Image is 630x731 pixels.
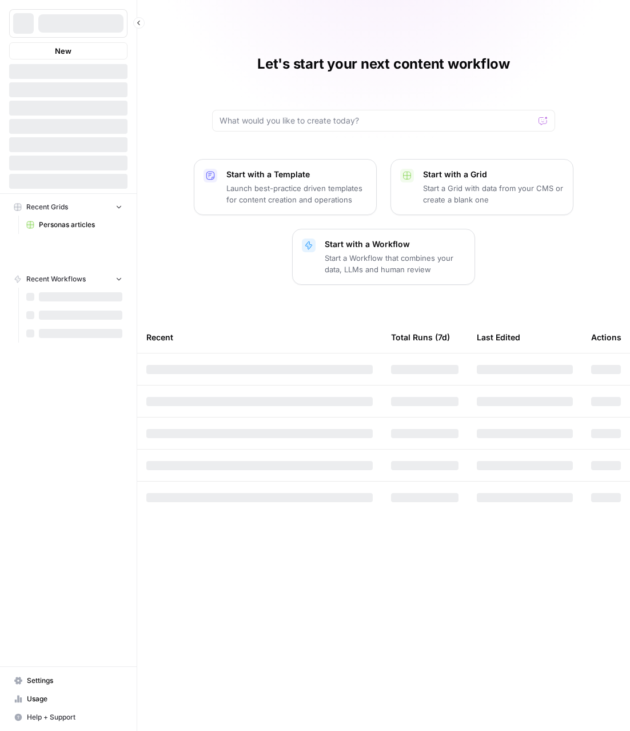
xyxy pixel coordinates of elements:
[423,169,564,180] p: Start with a Grid
[220,115,534,126] input: What would you like to create today?
[9,672,127,690] a: Settings
[26,274,86,284] span: Recent Workflows
[292,229,475,285] button: Start with a WorkflowStart a Workflow that combines your data, LLMs and human review
[226,182,367,205] p: Launch best-practice driven templates for content creation and operations
[27,712,122,722] span: Help + Support
[9,42,127,59] button: New
[226,169,367,180] p: Start with a Template
[391,321,450,353] div: Total Runs (7d)
[477,321,520,353] div: Last Edited
[423,182,564,205] p: Start a Grid with data from your CMS or create a blank one
[39,220,122,230] span: Personas articles
[390,159,573,215] button: Start with a GridStart a Grid with data from your CMS or create a blank one
[146,321,373,353] div: Recent
[257,55,510,73] h1: Let's start your next content workflow
[55,45,71,57] span: New
[27,694,122,704] span: Usage
[27,676,122,686] span: Settings
[591,321,621,353] div: Actions
[9,271,127,288] button: Recent Workflows
[325,252,465,275] p: Start a Workflow that combines your data, LLMs and human review
[9,708,127,726] button: Help + Support
[9,198,127,216] button: Recent Grids
[325,239,465,250] p: Start with a Workflow
[9,690,127,708] a: Usage
[26,202,68,212] span: Recent Grids
[194,159,377,215] button: Start with a TemplateLaunch best-practice driven templates for content creation and operations
[21,216,127,234] a: Personas articles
